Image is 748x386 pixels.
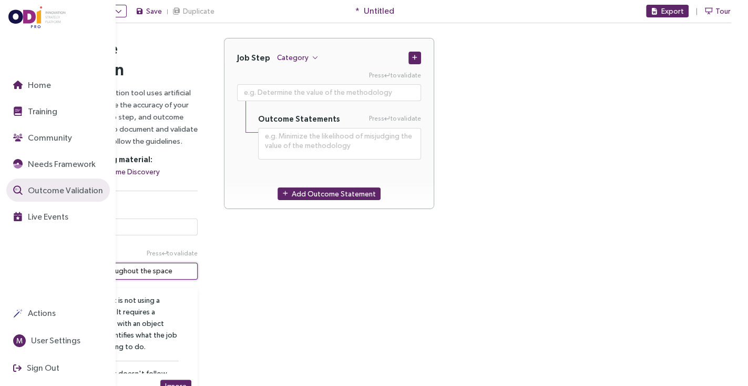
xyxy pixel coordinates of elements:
[26,78,51,92] span: Home
[13,309,23,318] img: Actions
[66,294,179,352] div: Your statement is not using a transitive verb. It requires a transitive verb, with an object that...
[16,334,23,347] span: M
[6,73,58,96] button: Home
[276,51,319,64] button: Category
[6,329,87,352] button: MUser Settings
[25,361,59,374] span: Sign Out
[26,184,103,197] span: Outcome Validation
[6,302,63,325] button: Actions
[646,5,689,17] button: Export
[26,157,96,171] span: Needs Framework
[46,219,198,235] input: e.g. Innovators
[26,105,57,118] span: Training
[46,38,198,80] h2: Outcome Validation
[6,357,66,380] button: Sign Out
[29,334,80,347] span: User Settings
[46,86,198,147] p: The Outcome Validation tool uses artificial intelligence to gauge the accuracy of your job-to-be-...
[277,52,309,63] span: Category
[13,185,23,195] img: Outcome Validation
[26,306,56,320] span: Actions
[237,53,270,63] h4: Job Step
[135,5,162,17] button: Save
[6,205,75,228] button: Live Events
[26,210,68,223] span: Live Events
[715,5,731,17] span: Tour
[146,5,162,17] span: Save
[258,114,340,124] h5: Outcome Statements
[258,128,421,160] textarea: Press Enter to validate
[13,212,23,221] img: Live Events
[13,159,23,169] img: JTBD Needs Framework
[278,187,381,200] button: Add Outcome Statement
[704,5,731,17] button: Tour
[6,126,79,149] button: Community
[46,204,198,214] h5: Job Executor
[237,84,421,101] textarea: Press Enter to validate
[13,133,23,142] img: Community
[8,6,66,28] img: ODIpro
[26,131,72,144] span: Community
[13,106,23,116] img: Training
[147,249,198,259] span: Press to validate
[46,263,198,280] textarea: Press Enter to validate
[661,5,684,17] span: Export
[292,188,376,200] span: Add Outcome Statement
[6,100,64,123] button: Training
[172,5,215,17] button: Duplicate
[364,4,394,17] span: Untitled
[369,114,421,124] span: Press to validate
[6,152,103,175] button: Needs Framework
[6,179,110,202] button: Outcome Validation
